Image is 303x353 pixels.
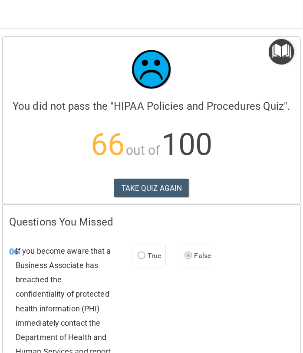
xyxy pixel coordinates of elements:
img: sad_face.ecc698e2.jpg [125,43,178,95]
span: False [194,252,211,260]
span: 06 [9,246,19,257]
h4: You did not pass the " ". [9,101,294,112]
button: Open Resource Center [269,39,294,65]
span: True [148,252,161,260]
input: True [138,253,145,259]
span: 100 [161,127,212,162]
input: False [184,253,192,259]
h4: Questions You Missed [9,216,294,228]
span: HIPAA Policies and Procedures Quiz [114,100,284,112]
span: out of [126,143,160,158]
span: 66 [91,127,125,162]
button: TAKE QUIZ AGAIN [114,179,189,198]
